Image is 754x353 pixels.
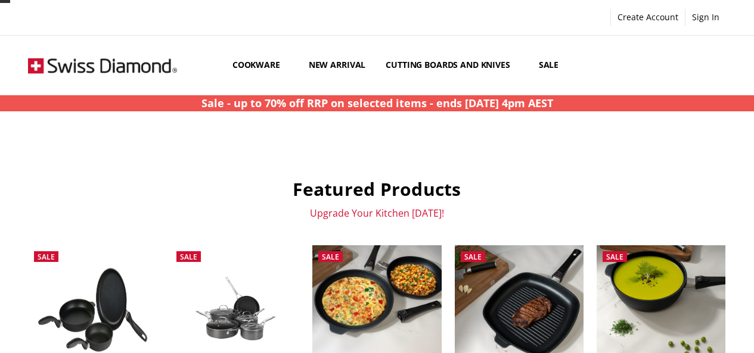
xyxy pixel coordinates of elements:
[322,252,339,262] span: Sale
[201,96,553,110] strong: Sale - up to 70% off RRP on selected items - ends [DATE] 4pm AEST
[569,39,602,92] a: Show All
[222,39,299,92] a: Cookware
[299,39,376,92] a: New arrival
[28,207,725,219] p: Upgrade Your Kitchen [DATE]!
[28,178,725,201] h2: Featured Products
[606,252,623,262] span: Sale
[28,36,177,95] img: Free Shipping On Every Order
[529,39,569,92] a: Sale
[464,252,482,262] span: Sale
[611,9,685,26] a: Create Account
[180,252,197,262] span: Sale
[685,9,726,26] a: Sign In
[38,252,55,262] span: Sale
[376,39,529,92] a: Cutting boards and knives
